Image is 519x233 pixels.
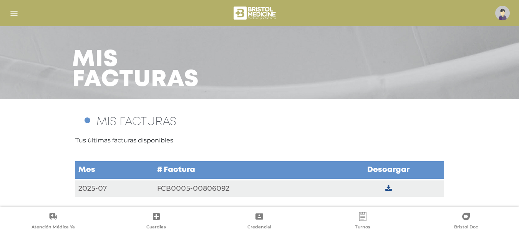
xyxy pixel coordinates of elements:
[75,180,154,197] td: 2025-07
[105,212,208,231] a: Guardias
[96,117,176,127] span: MIS FACTURAS
[32,224,75,231] span: Atención Médica Ya
[414,212,517,231] a: Bristol Doc
[2,212,105,231] a: Atención Médica Ya
[355,224,370,231] span: Turnos
[75,161,154,180] td: Mes
[247,224,271,231] span: Credencial
[232,4,278,22] img: bristol-medicine-blanco.png
[154,161,333,180] td: # Factura
[495,6,510,20] img: profile-placeholder.svg
[9,8,19,18] img: Cober_menu-lines-white.svg
[146,224,166,231] span: Guardias
[311,212,415,231] a: Turnos
[454,224,478,231] span: Bristol Doc
[154,180,333,197] td: FCB0005-00806092
[72,50,199,90] h3: Mis facturas
[75,136,444,145] p: Tus últimas facturas disponibles
[208,212,311,231] a: Credencial
[333,161,444,180] td: Descargar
